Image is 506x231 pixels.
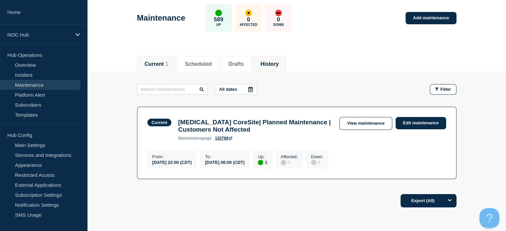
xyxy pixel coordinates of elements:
[219,87,237,92] p: All dates
[165,61,168,67] span: 1
[406,12,456,24] a: Add maintenance
[443,194,456,207] button: Options
[275,10,282,16] div: down
[479,208,499,228] iframe: Help Scout Beacon - Open
[214,16,223,23] p: 589
[152,159,192,165] div: [DATE] 22:00 (CDT)
[137,84,208,95] input: Search maintenances
[277,16,280,23] p: 0
[339,117,392,130] a: View maintenance
[152,120,167,125] div: Current
[258,160,263,165] div: up
[281,154,298,159] p: Affected :
[216,84,257,95] button: All dates
[178,136,212,141] p: page
[215,136,232,141] a: 133769
[440,87,451,92] span: Filter
[273,23,284,27] p: Down
[205,154,245,159] p: To :
[401,194,456,207] button: Export (All)
[311,160,316,165] div: disabled
[311,154,323,159] p: Down :
[258,159,267,165] div: 1
[178,136,202,141] span: maintenance
[185,61,212,67] button: Scheduled
[281,160,286,165] div: disabled
[137,13,185,23] h1: Maintenance
[430,84,456,95] button: Filter
[215,10,222,16] div: up
[260,61,279,67] button: History
[205,159,245,165] div: [DATE] 06:00 (CDT)
[216,23,221,27] p: Up
[178,119,333,133] h3: [MEDICAL_DATA] CoreSite| Planned Maintenance | Customers Not Affected
[240,23,257,27] p: Affected
[311,159,323,165] div: 0
[247,16,250,23] p: 0
[7,32,71,38] p: NOC Hub
[281,159,298,165] div: 0
[245,10,252,16] div: affected
[152,154,192,159] p: From :
[229,61,244,67] button: Drafts
[396,117,446,129] a: Edit maintenance
[145,61,168,67] button: Current 1
[258,154,267,159] p: Up :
